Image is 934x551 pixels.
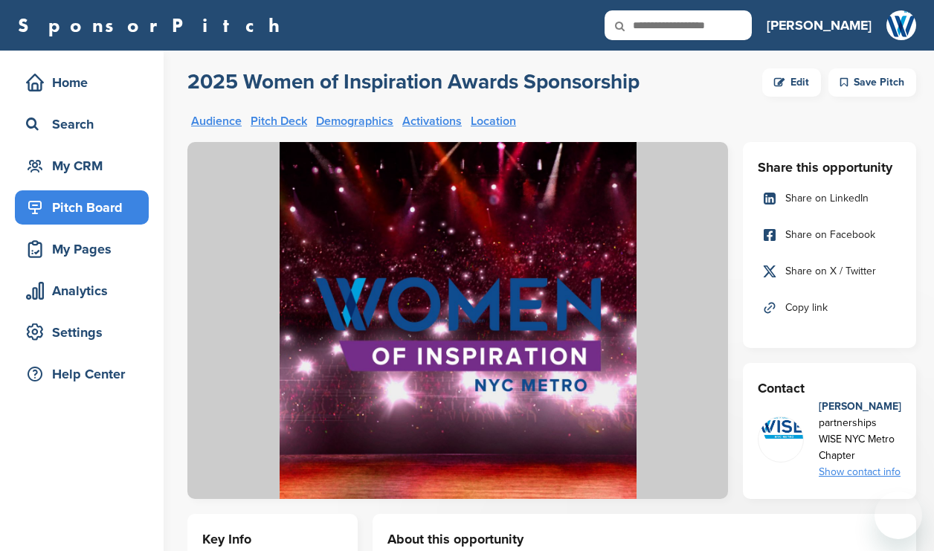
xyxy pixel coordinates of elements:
[191,115,242,127] a: Audience
[18,16,289,35] a: SponsorPitch
[22,361,149,387] div: Help Center
[471,115,516,127] a: Location
[15,315,149,349] a: Settings
[758,378,901,399] h3: Contact
[22,319,149,346] div: Settings
[767,15,872,36] h3: [PERSON_NAME]
[758,256,901,287] a: Share on X / Twitter
[15,274,149,308] a: Analytics
[251,115,307,127] a: Pitch Deck
[187,68,640,95] h2: 2025 Women of Inspiration Awards Sponsorship
[819,415,901,431] div: partnerships
[22,194,149,221] div: Pitch Board
[819,399,901,415] div: [PERSON_NAME]
[15,149,149,183] a: My CRM
[785,227,875,243] span: Share on Facebook
[187,68,640,97] a: 2025 Women of Inspiration Awards Sponsorship
[22,277,149,304] div: Analytics
[758,292,901,323] a: Copy link
[202,529,343,550] h3: Key Info
[767,9,872,42] a: [PERSON_NAME]
[785,190,869,207] span: Share on LinkedIn
[785,263,876,280] span: Share on X / Twitter
[759,417,803,439] img: Wise nyc logo 2020 color
[22,69,149,96] div: Home
[819,431,901,464] div: WISE NYC Metro Chapter
[785,300,828,316] span: Copy link
[15,107,149,141] a: Search
[15,232,149,266] a: My Pages
[22,111,149,138] div: Search
[187,142,728,499] img: Sponsorpitch &
[762,68,821,97] a: Edit
[875,492,922,539] iframe: Button to launch messaging window
[15,65,149,100] a: Home
[758,183,901,214] a: Share on LinkedIn
[819,464,901,480] div: Show contact info
[402,115,462,127] a: Activations
[758,157,901,178] h3: Share this opportunity
[758,219,901,251] a: Share on Facebook
[22,236,149,262] div: My Pages
[22,152,149,179] div: My CRM
[387,529,901,550] h3: About this opportunity
[15,190,149,225] a: Pitch Board
[316,115,393,127] a: Demographics
[15,357,149,391] a: Help Center
[828,68,916,97] div: Save Pitch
